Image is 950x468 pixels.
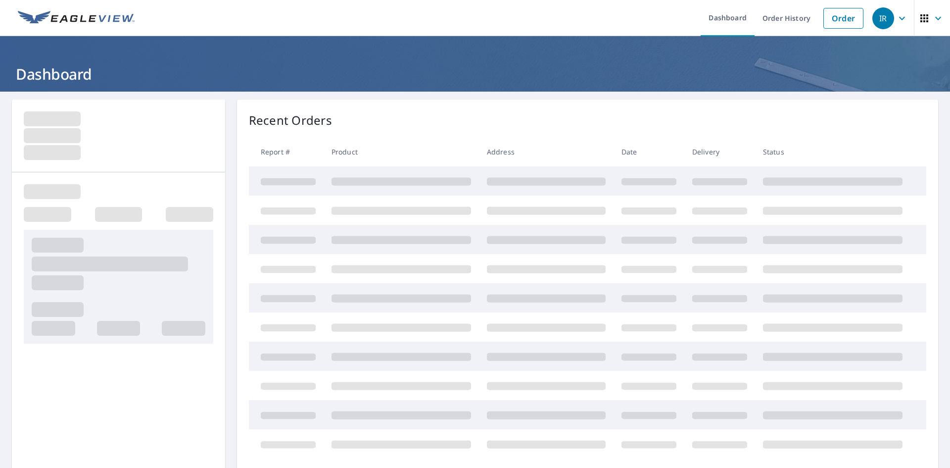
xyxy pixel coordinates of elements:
th: Report # [249,137,324,166]
p: Recent Orders [249,111,332,129]
h1: Dashboard [12,64,938,84]
a: Order [823,8,863,29]
div: IR [872,7,894,29]
th: Product [324,137,479,166]
th: Delivery [684,137,755,166]
th: Date [614,137,684,166]
img: EV Logo [18,11,135,26]
th: Status [755,137,910,166]
th: Address [479,137,614,166]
